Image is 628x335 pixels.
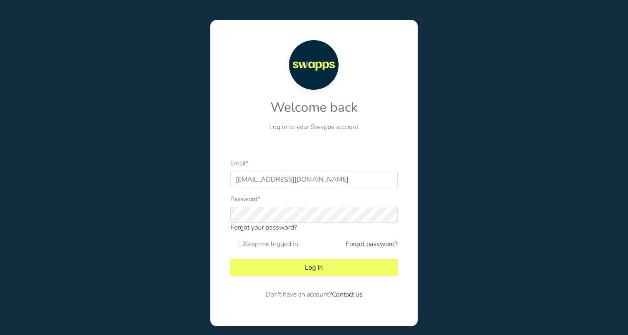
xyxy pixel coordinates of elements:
[289,40,339,90] img: Swapps logo
[230,100,398,115] h2: Welcome back
[230,223,297,232] a: Forgot your password?
[239,241,244,246] input: Keep me logged in
[230,259,398,276] button: Log In
[346,239,398,249] a: Forgot password?
[230,159,249,168] label: Email
[230,122,398,132] p: Log in to your Swapps account
[230,172,398,187] input: Email address
[230,194,261,204] label: Password
[332,290,363,299] a: Contact us
[230,290,398,299] p: Don't have an account?
[239,239,298,249] label: Keep me logged in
